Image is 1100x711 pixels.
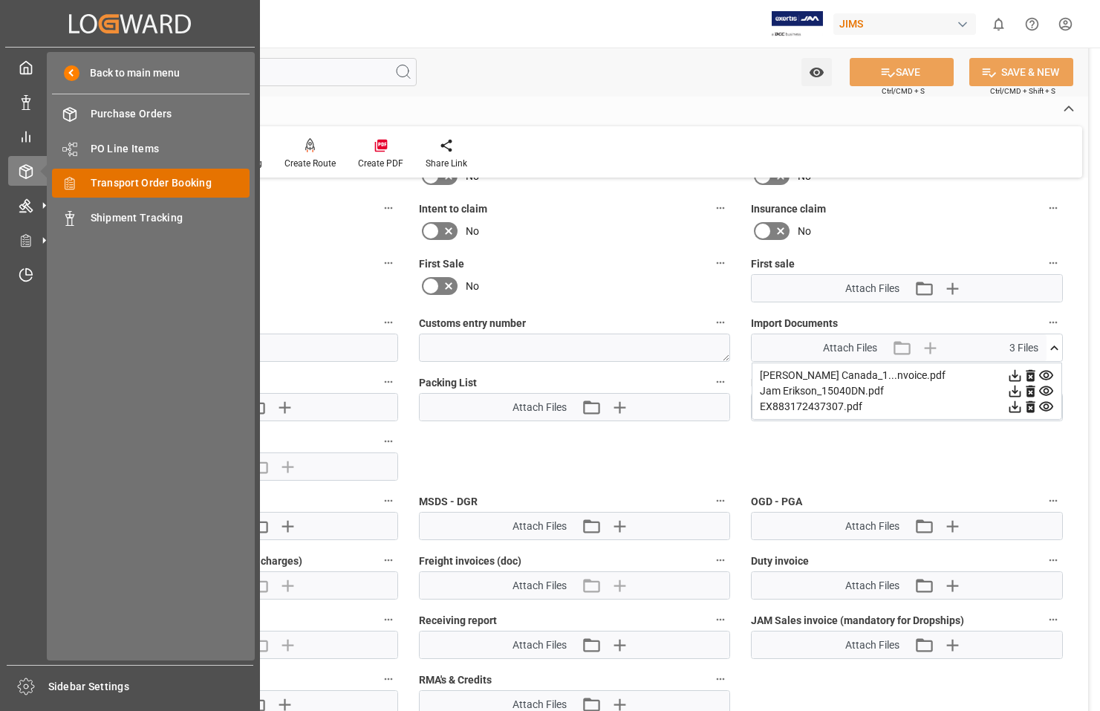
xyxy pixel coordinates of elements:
[52,169,250,198] a: Transport Order Booking
[512,637,567,653] span: Attach Files
[48,679,254,695] span: Sidebar Settings
[833,13,976,35] div: JIMS
[512,400,567,415] span: Attach Files
[751,494,802,510] span: OGD - PGA
[79,65,180,81] span: Back to main menu
[1044,198,1063,218] button: Insurance claim
[711,669,730,689] button: RMA's & Credits
[1009,340,1038,356] span: 3 Files
[419,613,497,629] span: Receiving report
[1044,313,1063,332] button: Import Documents
[845,637,899,653] span: Attach Files
[426,157,467,170] div: Share Link
[845,578,899,594] span: Attach Files
[982,7,1015,41] button: show 0 new notifications
[711,551,730,570] button: Freight invoices (doc)
[801,58,832,86] button: open menu
[466,224,479,239] span: No
[512,578,567,594] span: Attach Files
[419,494,478,510] span: MSDS - DGR
[711,313,730,332] button: Customs entry number
[419,553,521,569] span: Freight invoices (doc)
[751,553,809,569] span: Duty invoice
[419,672,492,688] span: RMA's & Credits
[284,157,336,170] div: Create Route
[8,53,252,82] a: My Cockpit
[798,224,811,239] span: No
[466,279,479,294] span: No
[358,157,403,170] div: Create PDF
[751,613,964,629] span: JAM Sales invoice (mandatory for Dropships)
[751,256,795,272] span: First sale
[1044,253,1063,273] button: First sale
[760,368,1054,383] div: [PERSON_NAME] Canada_1...nvoice.pdf
[8,87,252,116] a: Data Management
[379,669,398,689] button: Proof of Delivery (POD)
[379,372,398,392] button: Shipping Letter of Instructions
[91,210,250,226] span: Shipment Tracking
[379,551,398,570] button: Quote (Freight and/or any additional charges)
[1044,551,1063,570] button: Duty invoice
[760,383,1054,399] div: Jam Erikson_15040DN.pdf
[512,519,567,534] span: Attach Files
[990,85,1055,97] span: Ctrl/CMD + Shift + S
[711,253,730,273] button: First Sale
[419,316,526,331] span: Customs entry number
[379,253,398,273] button: Carrier /Forwarder claim
[823,340,877,356] span: Attach Files
[419,375,477,391] span: Packing List
[850,58,954,86] button: SAVE
[419,256,464,272] span: First Sale
[91,106,250,122] span: Purchase Orders
[711,610,730,629] button: Receiving report
[379,491,398,510] button: Preferential tariff
[91,141,250,157] span: PO Line Items
[379,432,398,451] button: Invoice from the Supplier (doc)
[419,201,487,217] span: Intent to claim
[882,85,925,97] span: Ctrl/CMD + S
[8,260,252,289] a: Timeslot Management V2
[760,399,1054,415] div: EX883172437307.pdf
[845,281,899,296] span: Attach Files
[1044,610,1063,629] button: JAM Sales invoice (mandatory for Dropships)
[52,134,250,163] a: PO Line Items
[833,10,982,38] button: JIMS
[379,610,398,629] button: Claim documents
[1015,7,1049,41] button: Help Center
[751,316,838,331] span: Import Documents
[52,203,250,232] a: Shipment Tracking
[379,313,398,332] button: Customs clearance date
[751,201,826,217] span: Insurance claim
[379,198,398,218] button: Receiving report
[969,58,1073,86] button: SAVE & NEW
[1044,491,1063,510] button: OGD - PGA
[711,491,730,510] button: MSDS - DGR
[711,372,730,392] button: Packing List
[711,198,730,218] button: Intent to claim
[845,519,899,534] span: Attach Files
[52,100,250,129] a: Purchase Orders
[8,122,252,151] a: My Reports
[772,11,823,37] img: Exertis%20JAM%20-%20Email%20Logo.jpg_1722504956.jpg
[751,375,940,391] span: Master [PERSON_NAME] of Lading (doc)
[91,175,250,191] span: Transport Order Booking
